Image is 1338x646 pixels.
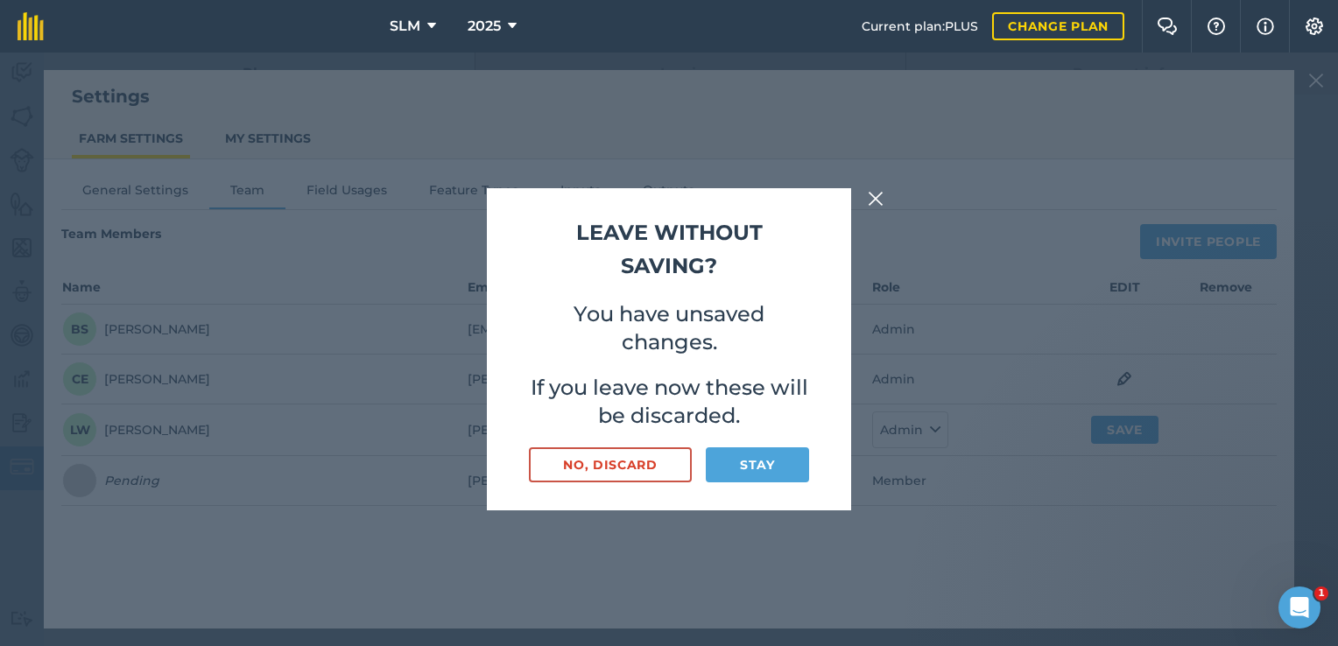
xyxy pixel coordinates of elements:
[468,16,501,37] span: 2025
[390,16,420,37] span: SLM
[868,188,884,209] img: svg+xml;base64,PHN2ZyB4bWxucz0iaHR0cDovL3d3dy53My5vcmcvMjAwMC9zdmciIHdpZHRoPSIyMiIgaGVpZ2h0PSIzMC...
[1206,18,1227,35] img: A question mark icon
[529,216,809,284] h2: Leave without saving?
[529,447,692,482] button: No, discard
[1278,586,1320,628] iframe: Intercom live chat
[1157,18,1178,35] img: Two speech bubbles overlapping with the left bubble in the forefront
[706,447,809,482] button: Stay
[529,300,809,356] p: You have unsaved changes.
[529,374,809,430] p: If you leave now these will be discarded.
[18,12,44,40] img: fieldmargin Logo
[1304,18,1325,35] img: A cog icon
[992,12,1124,40] a: Change plan
[1257,16,1274,37] img: svg+xml;base64,PHN2ZyB4bWxucz0iaHR0cDovL3d3dy53My5vcmcvMjAwMC9zdmciIHdpZHRoPSIxNyIgaGVpZ2h0PSIxNy...
[988,476,1338,599] iframe: Intercom notifications message
[1314,586,1328,600] span: 1
[862,17,978,36] span: Current plan : PLUS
